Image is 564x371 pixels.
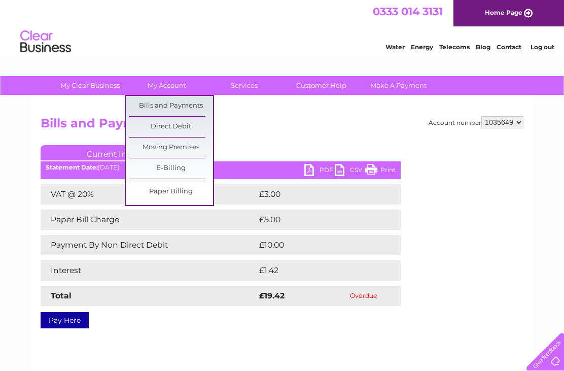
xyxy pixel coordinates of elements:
[304,164,335,179] a: PDF
[257,210,377,230] td: £5.00
[41,235,257,255] td: Payment By Non Direct Debit
[46,163,98,171] b: Statement Date:
[531,43,554,51] a: Log out
[41,145,193,160] a: Current Invoice
[48,76,132,95] a: My Clear Business
[257,235,380,255] td: £10.00
[51,291,72,300] strong: Total
[20,26,72,57] img: logo.png
[385,43,405,51] a: Water
[439,43,470,51] a: Telecoms
[365,164,396,179] a: Print
[129,96,213,116] a: Bills and Payments
[373,5,443,18] a: 0333 014 3131
[41,260,257,281] td: Interest
[41,116,523,136] h2: Bills and Payments
[259,291,285,300] strong: £19.42
[411,43,433,51] a: Energy
[43,6,522,49] div: Clear Business is a trading name of Verastar Limited (registered in [GEOGRAPHIC_DATA] No. 3667643...
[41,164,401,171] div: [DATE]
[129,182,213,202] a: Paper Billing
[326,286,401,306] td: Overdue
[202,76,286,95] a: Services
[41,312,89,328] a: Pay Here
[125,76,209,95] a: My Account
[257,184,377,205] td: £3.00
[41,210,257,230] td: Paper Bill Charge
[476,43,490,51] a: Blog
[279,76,363,95] a: Customer Help
[129,138,213,158] a: Moving Premises
[335,164,365,179] a: CSV
[41,184,257,205] td: VAT @ 20%
[129,158,213,179] a: E-Billing
[357,76,440,95] a: Make A Payment
[257,260,376,281] td: £1.42
[497,43,521,51] a: Contact
[429,116,523,128] div: Account number
[129,117,213,137] a: Direct Debit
